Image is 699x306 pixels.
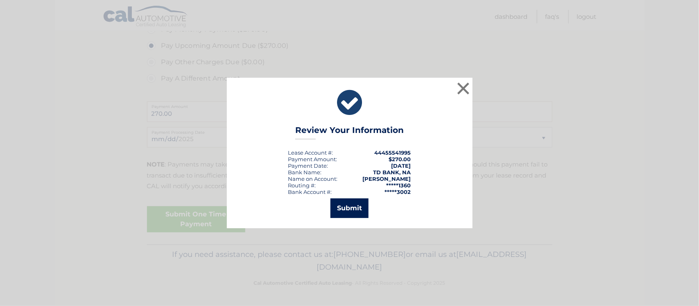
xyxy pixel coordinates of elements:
div: Payment Amount: [288,156,337,162]
div: Lease Account #: [288,149,333,156]
div: Bank Name: [288,169,322,175]
strong: [PERSON_NAME] [363,175,411,182]
span: $270.00 [389,156,411,162]
div: Bank Account #: [288,189,332,195]
strong: 44455541995 [375,149,411,156]
button: × [455,80,472,97]
strong: TD BANK, NA [373,169,411,175]
span: [DATE] [391,162,411,169]
h3: Review Your Information [295,125,404,139]
div: : [288,162,328,169]
div: Name on Account: [288,175,338,182]
span: Payment Date [288,162,327,169]
button: Submit [330,198,369,218]
div: Routing #: [288,182,316,189]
